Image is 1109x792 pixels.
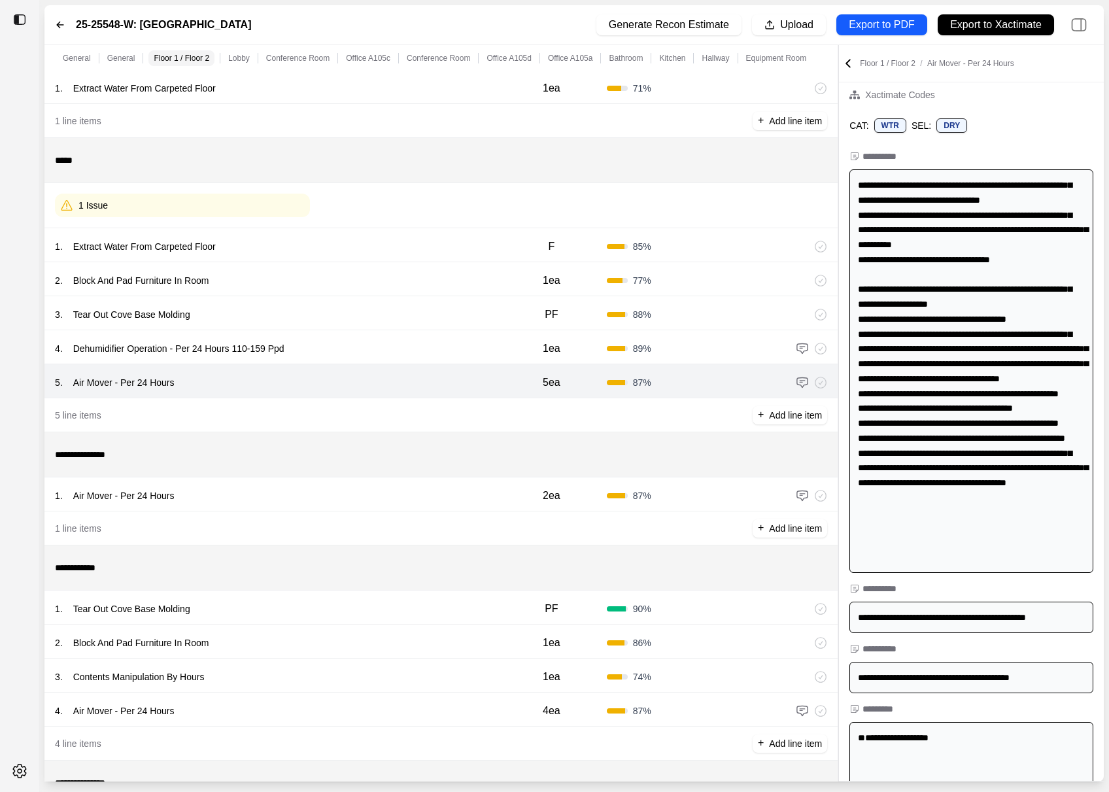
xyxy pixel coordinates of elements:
[548,239,554,254] p: F
[68,487,180,505] p: Air Mover - Per 24 Hours
[266,53,330,63] p: Conference Room
[659,53,685,63] p: Kitchen
[55,274,63,287] p: 2 .
[543,488,560,504] p: 2ea
[68,339,290,358] p: Dehumidifier Operation - Per 24 Hours 110-159 Ppd
[76,17,252,33] label: 25-25548-W: [GEOGRAPHIC_DATA]
[865,87,935,103] div: Xactimate Codes
[912,119,931,132] p: SEL:
[936,118,967,133] div: DRY
[609,53,643,63] p: Bathroom
[55,522,101,535] p: 1 line items
[55,670,63,683] p: 3 .
[55,602,63,615] p: 1 .
[107,53,135,63] p: General
[633,636,651,649] span: 86 %
[13,13,26,26] img: toggle sidebar
[753,734,827,753] button: +Add line item
[63,53,91,63] p: General
[633,274,651,287] span: 77 %
[228,53,250,63] p: Lobby
[758,113,764,128] p: +
[407,53,470,63] p: Conference Room
[55,376,63,389] p: 5 .
[55,704,63,717] p: 4 .
[68,237,221,256] p: Extract Water From Carpeted Floor
[545,601,558,617] p: PF
[796,489,809,502] img: comment
[68,668,210,686] p: Contents Manipulation By Hours
[68,634,214,652] p: Block And Pad Furniture In Room
[758,407,764,422] p: +
[780,18,813,33] p: Upload
[633,240,651,253] span: 85 %
[543,80,560,96] p: 1ea
[55,114,101,128] p: 1 line items
[753,406,827,424] button: +Add line item
[633,670,651,683] span: 74 %
[68,79,221,97] p: Extract Water From Carpeted Floor
[633,376,651,389] span: 87 %
[68,702,180,720] p: Air Mover - Per 24 Hours
[486,53,532,63] p: Office A105d
[753,112,827,130] button: +Add line item
[346,53,390,63] p: Office A105c
[752,14,826,35] button: Upload
[55,489,63,502] p: 1 .
[849,119,868,132] p: CAT:
[849,18,914,33] p: Export to PDF
[769,737,822,750] p: Add line item
[55,636,63,649] p: 2 .
[874,118,906,133] div: WTR
[633,704,651,717] span: 87 %
[545,307,558,322] p: PF
[702,53,729,63] p: Hallway
[950,18,1042,33] p: Export to Xactimate
[543,635,560,651] p: 1ea
[927,59,1014,68] span: Air Mover - Per 24 Hours
[633,342,651,355] span: 89 %
[769,114,822,128] p: Add line item
[543,669,560,685] p: 1ea
[938,14,1054,35] button: Export to Xactimate
[55,308,63,321] p: 3 .
[543,375,560,390] p: 5ea
[596,14,742,35] button: Generate Recon Estimate
[860,58,1014,69] p: Floor 1 / Floor 2
[68,305,196,324] p: Tear Out Cove Base Molding
[55,737,101,750] p: 4 line items
[753,519,827,538] button: +Add line item
[68,271,214,290] p: Block And Pad Furniture In Room
[796,376,809,389] img: comment
[915,59,927,68] span: /
[746,53,807,63] p: Equipment Room
[543,703,560,719] p: 4ea
[836,14,927,35] button: Export to PDF
[154,53,209,63] p: Floor 1 / Floor 2
[769,409,822,422] p: Add line item
[78,199,108,212] p: 1 Issue
[55,240,63,253] p: 1 .
[543,341,560,356] p: 1ea
[68,373,180,392] p: Air Mover - Per 24 Hours
[55,342,63,355] p: 4 .
[55,409,101,422] p: 5 line items
[769,522,822,535] p: Add line item
[758,521,764,536] p: +
[758,736,764,751] p: +
[1065,10,1093,39] img: right-panel.svg
[796,704,809,717] img: comment
[68,600,196,618] p: Tear Out Cove Base Molding
[796,342,809,355] img: comment
[633,602,651,615] span: 90 %
[633,308,651,321] span: 88 %
[55,82,63,95] p: 1 .
[543,273,560,288] p: 1ea
[548,53,593,63] p: Office A105a
[609,18,729,33] p: Generate Recon Estimate
[633,82,651,95] span: 71 %
[633,489,651,502] span: 87 %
